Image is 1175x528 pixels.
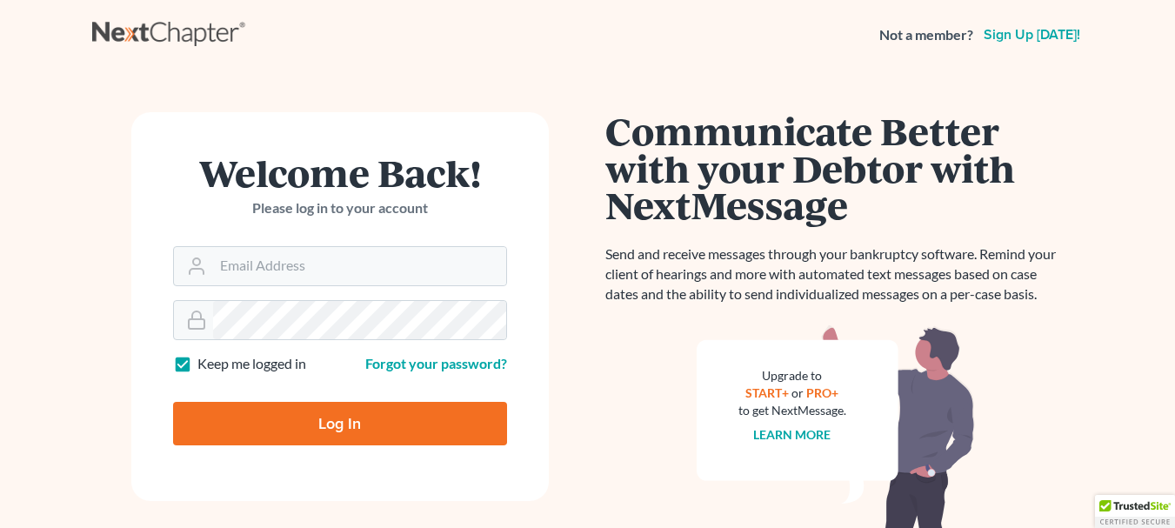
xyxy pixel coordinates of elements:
[197,354,306,374] label: Keep me logged in
[605,112,1066,224] h1: Communicate Better with your Debtor with NextMessage
[173,198,507,218] p: Please log in to your account
[980,28,1084,42] a: Sign up [DATE]!
[745,385,789,400] a: START+
[605,244,1066,304] p: Send and receive messages through your bankruptcy software. Remind your client of hearings and mo...
[365,355,507,371] a: Forgot your password?
[879,25,973,45] strong: Not a member?
[738,402,846,419] div: to get NextMessage.
[806,385,838,400] a: PRO+
[213,247,506,285] input: Email Address
[1095,495,1175,528] div: TrustedSite Certified
[753,427,831,442] a: Learn more
[173,154,507,191] h1: Welcome Back!
[738,367,846,384] div: Upgrade to
[173,402,507,445] input: Log In
[791,385,804,400] span: or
